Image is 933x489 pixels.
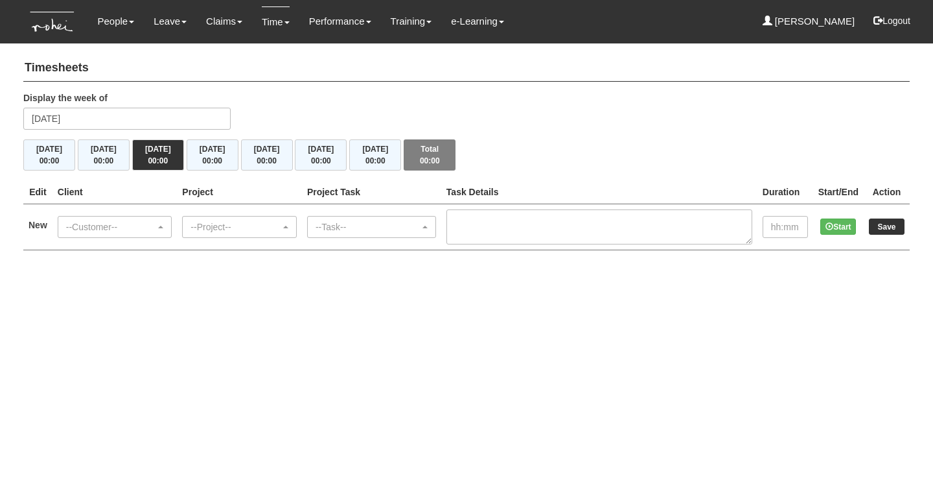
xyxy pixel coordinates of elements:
button: [DATE]00:00 [295,139,347,171]
span: 00:00 [311,156,331,165]
button: [DATE]00:00 [132,139,184,171]
button: --Task-- [307,216,436,238]
th: Client [52,180,178,204]
label: Display the week of [23,91,108,104]
span: 00:00 [40,156,60,165]
a: Leave [154,6,187,36]
a: [PERSON_NAME] [763,6,855,36]
a: e-Learning [451,6,504,36]
button: Start [820,219,856,235]
button: [DATE]00:00 [187,139,238,171]
input: Save [869,219,904,235]
th: Action [864,180,910,204]
button: [DATE]00:00 [349,139,401,171]
th: Edit [23,180,52,204]
button: --Project-- [182,216,297,238]
th: Project Task [302,180,441,204]
div: --Task-- [316,221,420,233]
a: Training [391,6,432,36]
span: 00:00 [94,156,114,165]
a: Time [262,6,290,37]
span: 00:00 [420,156,440,165]
button: Logout [864,5,919,36]
div: --Customer-- [66,221,156,233]
a: People [97,6,134,36]
div: --Project-- [190,221,281,233]
th: Task Details [441,180,757,204]
span: 00:00 [257,156,277,165]
button: Total00:00 [404,139,455,171]
div: Timesheet Week Summary [23,139,910,171]
a: Claims [206,6,242,36]
button: --Customer-- [58,216,172,238]
button: [DATE]00:00 [78,139,130,171]
span: 00:00 [202,156,222,165]
h4: Timesheets [23,55,910,82]
label: New [29,219,47,232]
span: 00:00 [365,156,386,165]
th: Duration [757,180,813,204]
a: Performance [309,6,371,36]
th: Start/End [813,180,864,204]
button: [DATE]00:00 [241,139,293,171]
input: hh:mm [763,216,808,238]
button: [DATE]00:00 [23,139,75,171]
span: 00:00 [148,156,168,165]
th: Project [177,180,302,204]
